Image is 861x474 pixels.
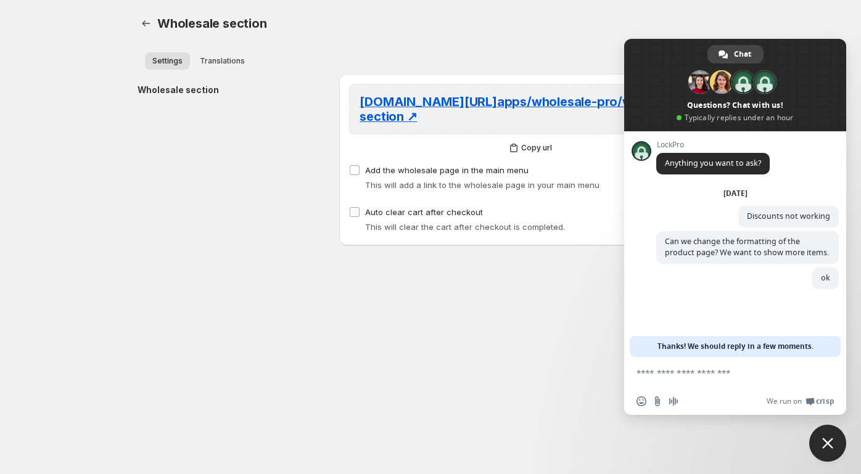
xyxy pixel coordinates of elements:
span: Discounts not working [747,211,830,221]
div: Close chat [809,425,846,462]
span: Copy url [521,143,552,153]
span: Translations [200,56,245,66]
span: Add the wholesale page in the main menu [365,165,529,175]
textarea: Compose your message... [636,367,807,378]
span: This will add a link to the wholesale page in your main menu [365,180,599,190]
span: Audio message [669,396,678,406]
span: ok [821,272,830,283]
span: Chat [734,45,751,63]
span: This will clear the cart after checkout is completed. [365,222,565,232]
a: We run onCrisp [767,396,834,406]
span: Crisp [816,396,834,406]
span: Send a file [653,396,662,406]
span: Auto clear cart after checkout [365,207,483,217]
span: Can we change the formatting of the product page? We want to show more items. [665,236,829,258]
div: [DATE] [723,190,748,197]
a: [DOMAIN_NAME][URL]apps/wholesale-pro/wholesale-section ↗ [360,94,703,124]
span: Anything you want to ask? [665,158,761,168]
span: [DOMAIN_NAME][URL] apps/wholesale-pro/wholesale-section ↗ [360,94,688,124]
button: Copy url [349,139,714,157]
span: Settings [152,56,183,66]
h2: Wholesale section [138,84,319,96]
span: Insert an emoji [636,396,646,406]
div: Chat [707,45,764,63]
span: Thanks! We should reply in a few moments. [657,336,814,357]
span: We run on [767,396,802,406]
span: Wholesale section [157,16,267,31]
span: LockPro [656,141,770,149]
